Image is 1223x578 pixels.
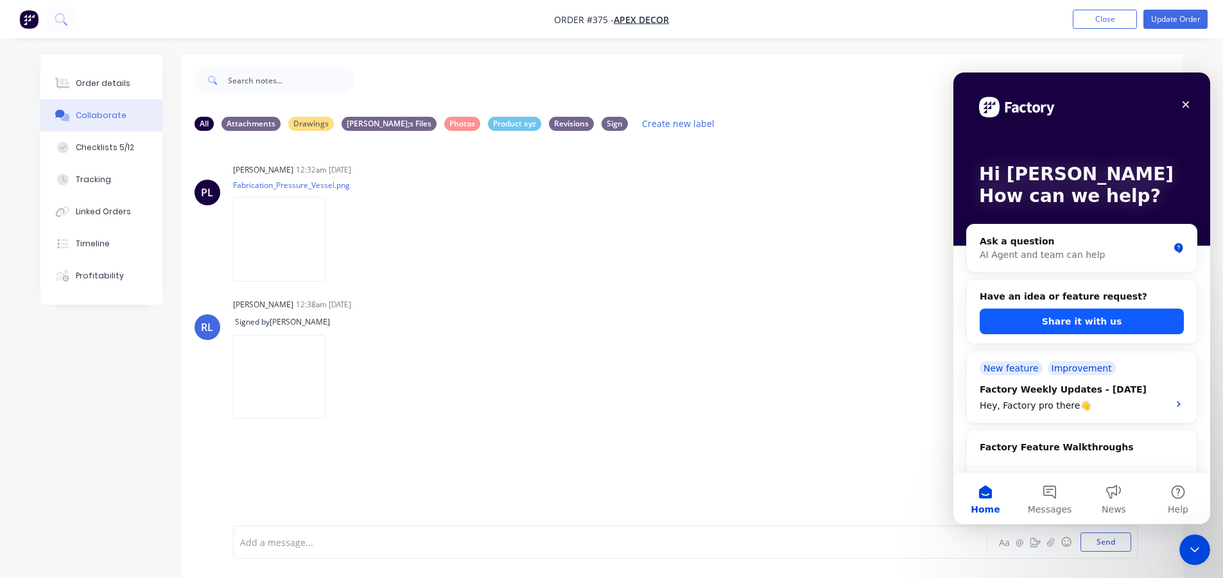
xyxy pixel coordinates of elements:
[76,142,134,153] div: Checklists 5/12
[233,316,332,327] span: Signed by [PERSON_NAME]
[233,164,293,176] div: [PERSON_NAME]
[228,67,355,93] input: Search notes...
[296,299,351,310] div: 12:38am [DATE]
[602,117,628,131] div: Sign
[76,270,124,282] div: Profitability
[488,117,541,131] div: Product xyz
[76,206,131,217] div: Linked Orders
[1179,534,1210,565] iframe: Intercom live chat
[40,99,162,132] button: Collaborate
[1012,534,1028,550] button: @
[1073,10,1137,29] button: Close
[1143,10,1208,29] button: Update Order
[76,238,110,250] div: Timeline
[636,115,722,132] button: Create new label
[76,78,130,89] div: Order details
[19,10,39,29] img: Factory
[953,72,1210,524] iframe: Intercom live chat
[288,117,334,131] div: Drawings
[40,164,162,196] button: Tracking
[40,260,162,292] button: Profitability
[76,110,126,121] div: Collaborate
[342,117,437,131] div: [PERSON_NAME];s Files
[549,117,594,131] div: Revisions
[554,13,614,26] span: Order #375 -
[614,13,669,26] a: Apex Decor
[233,299,293,310] div: [PERSON_NAME]
[40,196,162,228] button: Linked Orders
[40,67,162,99] button: Order details
[221,117,281,131] div: Attachments
[296,164,351,176] div: 12:32am [DATE]
[40,228,162,260] button: Timeline
[76,174,111,185] div: Tracking
[997,534,1012,550] button: Aa
[201,319,213,335] div: RL
[444,117,480,131] div: Photos
[40,132,162,164] button: Checklists 5/12
[1080,532,1131,552] button: Send
[195,117,214,131] div: All
[233,180,350,191] p: Fabrication_Pressure_Vessel.png
[201,185,213,200] div: PL
[1059,534,1074,550] button: ☺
